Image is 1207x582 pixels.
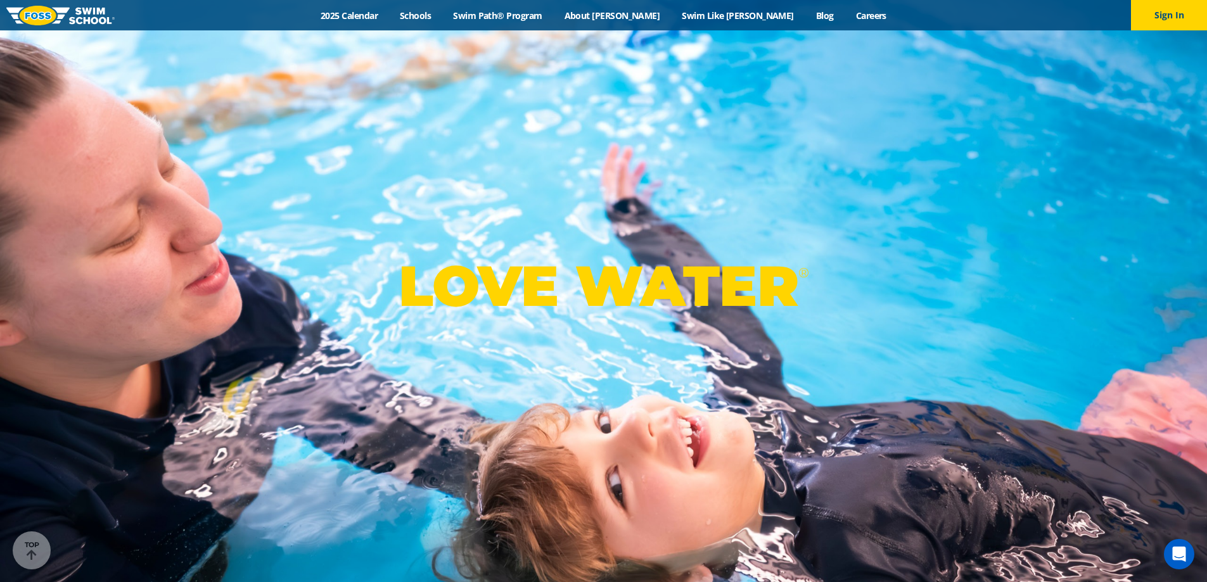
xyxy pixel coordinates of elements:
[310,9,389,22] a: 2025 Calendar
[553,9,671,22] a: About [PERSON_NAME]
[1164,539,1194,569] div: Open Intercom Messenger
[845,9,897,22] a: Careers
[6,6,115,25] img: FOSS Swim School Logo
[25,541,39,560] div: TOP
[442,9,553,22] a: Swim Path® Program
[399,252,808,320] p: LOVE WATER
[798,265,808,281] sup: ®
[671,9,805,22] a: Swim Like [PERSON_NAME]
[389,9,442,22] a: Schools
[805,9,845,22] a: Blog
